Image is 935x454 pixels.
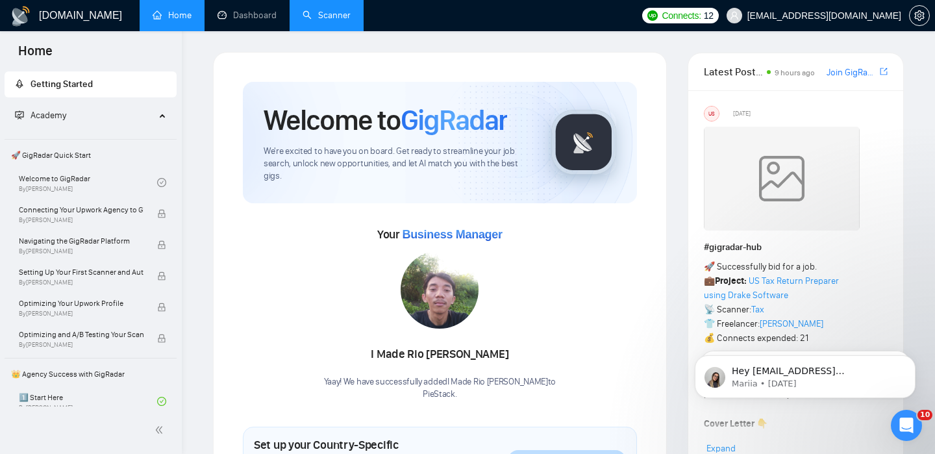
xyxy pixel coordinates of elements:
span: Optimizing Your Upwork Profile [19,297,143,310]
strong: Cover Letter 👇 [704,418,767,429]
span: Getting Started [31,79,93,90]
a: 1️⃣ Start HereBy[PERSON_NAME] [19,387,157,416]
div: I Made Rio [PERSON_NAME] [324,344,556,366]
span: check-circle [157,178,166,187]
span: Setting Up Your First Scanner and Auto-Bidder [19,266,143,279]
span: Your [377,227,503,242]
a: setting [909,10,930,21]
iframe: Intercom notifications message [675,328,935,419]
span: By [PERSON_NAME] [19,341,143,349]
a: Welcome to GigRadarBy[PERSON_NAME] [19,168,157,197]
span: By [PERSON_NAME] [19,247,143,255]
button: setting [909,5,930,26]
a: searchScanner [303,10,351,21]
span: By [PERSON_NAME] [19,310,143,318]
span: 10 [917,410,932,420]
span: Latest Posts from the GigRadar Community [704,64,763,80]
span: setting [910,10,929,21]
span: Academy [15,110,66,121]
li: Getting Started [5,71,177,97]
span: By [PERSON_NAME] [19,279,143,286]
span: By [PERSON_NAME] [19,216,143,224]
span: 👑 Agency Success with GigRadar [6,361,175,387]
span: lock [157,240,166,249]
img: weqQh+iSagEgQAAAABJRU5ErkJggg== [704,127,860,231]
span: double-left [155,423,168,436]
span: check-circle [157,397,166,406]
span: fund-projection-screen [15,110,24,120]
h1: Welcome to [264,103,507,138]
span: Academy [31,110,66,121]
span: lock [157,334,166,343]
span: 12 [704,8,714,23]
span: [DATE] [733,108,751,120]
p: PieStack . [324,388,556,401]
div: Yaay! We have successfully added I Made Rio [PERSON_NAME] to [324,376,556,401]
a: Join GigRadar Slack Community [827,66,877,80]
a: homeHome [153,10,192,21]
a: US Tax Return Preparer using Drake Software [704,275,839,301]
span: export [880,66,888,77]
div: US [704,107,719,121]
a: dashboardDashboard [218,10,277,21]
img: 1708936149670-WhatsApp%20Image%202024-02-15%20at%2017.56.12.jpeg [401,251,479,329]
iframe: Intercom live chat [891,410,922,441]
strong: Project: [715,275,747,286]
span: 🚀 GigRadar Quick Start [6,142,175,168]
span: rocket [15,79,24,88]
span: Expand [706,443,736,454]
a: Tax [751,304,764,315]
span: lock [157,303,166,312]
a: [PERSON_NAME] [760,318,823,329]
span: Connects: [662,8,701,23]
span: We're excited to have you on board. Get ready to streamline your job search, unlock new opportuni... [264,145,530,183]
span: lock [157,271,166,281]
a: export [880,66,888,78]
img: logo [10,6,31,27]
h1: # gigradar-hub [704,240,888,255]
span: Business Manager [402,228,502,241]
span: Optimizing and A/B Testing Your Scanner for Better Results [19,328,143,341]
span: Connecting Your Upwork Agency to GigRadar [19,203,143,216]
span: Navigating the GigRadar Platform [19,234,143,247]
span: 9 hours ago [775,68,815,77]
img: upwork-logo.png [647,10,658,21]
span: lock [157,209,166,218]
span: GigRadar [401,103,507,138]
span: Home [8,42,63,69]
span: user [730,11,739,20]
img: gigradar-logo.png [551,110,616,175]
